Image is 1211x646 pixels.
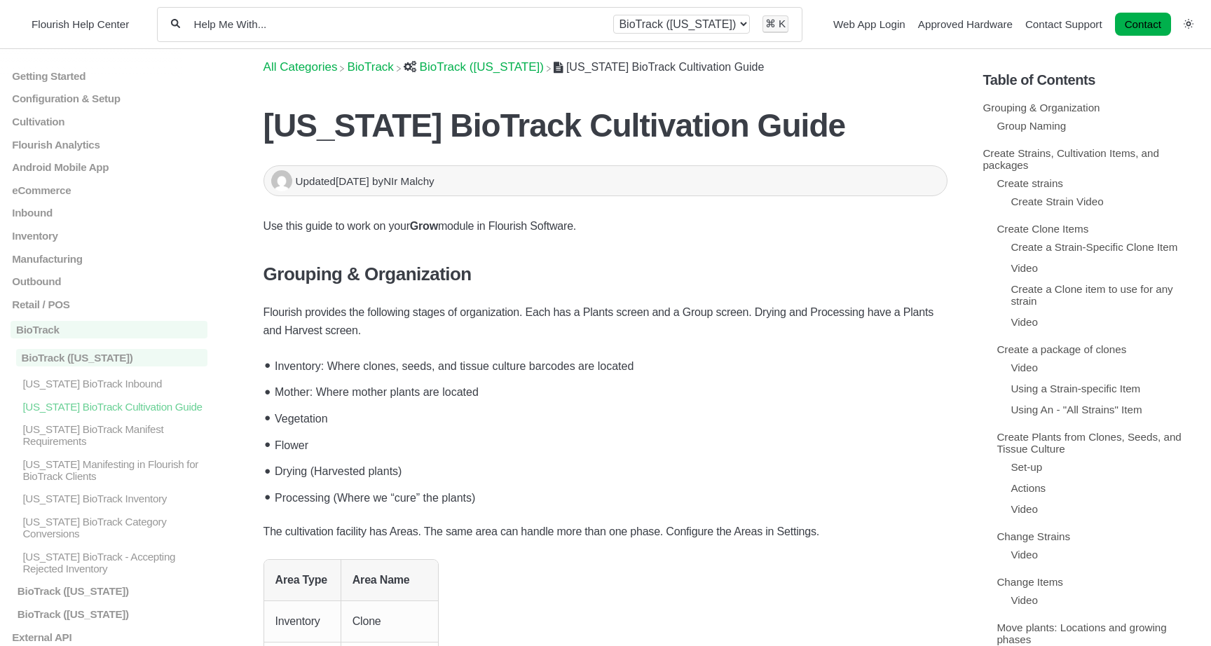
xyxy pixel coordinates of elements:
[997,177,1063,189] a: Create strains
[11,138,207,150] a: Flourish Analytics
[16,349,207,366] p: BioTrack ([US_STATE])
[11,349,207,366] a: BioTrack ([US_STATE])
[21,550,207,574] p: [US_STATE] BioTrack - Accepting Rejected Inventory
[11,458,207,482] a: [US_STATE] Manifesting in Flourish for BioTrack Clients
[1011,262,1038,274] a: Video
[11,116,207,128] a: Cultivation
[11,275,207,287] a: Outbound
[1011,482,1046,494] a: Actions
[11,423,207,447] a: [US_STATE] BioTrack Manifest Requirements
[16,585,207,597] p: BioTrack ([US_STATE])
[11,321,207,338] a: BioTrack
[271,351,948,378] li: Inventory: Where clones, seeds, and tissue culture barcodes are located
[1011,316,1038,328] a: Video
[264,217,948,235] p: Use this guide to work on your module in Flourish Software.
[271,378,948,404] li: Mother: Where mother plants are located
[11,252,207,264] a: Manufacturing
[1011,241,1177,253] a: Create a Strain-Specific Clone Item
[918,18,1013,30] a: Approved Hardware navigation item
[383,175,435,187] span: NIr Malchy
[271,430,948,457] li: Flower
[271,170,292,191] img: NIr Malchy
[1184,18,1193,29] a: Switch dark mode setting
[347,60,393,74] span: ​BioTrack
[11,608,207,620] a: BioTrack ([US_STATE])
[372,175,435,187] span: by
[1011,549,1038,561] a: Video
[296,175,372,187] span: Updated
[11,378,207,390] a: [US_STATE] BioTrack Inbound
[193,18,602,31] input: Help Me With...
[21,458,207,482] p: [US_STATE] Manifesting in Flourish for BioTrack Clients
[264,303,948,340] p: Flourish provides the following stages of organization. Each has a Plants screen and a Group scre...
[21,423,207,447] p: [US_STATE] BioTrack Manifest Requirements
[1011,195,1103,207] a: Create Strain Video
[353,574,410,586] strong: Area Name
[18,15,129,34] a: Flourish Help Center
[1025,18,1102,30] a: Contact Support navigation item
[21,516,207,540] p: [US_STATE] BioTrack Category Conversions
[1011,362,1038,373] a: Video
[11,550,207,574] a: [US_STATE] BioTrack - Accepting Rejected Inventory
[997,530,1070,542] a: Change Strains
[1111,15,1175,34] li: Contact desktop
[11,207,207,219] a: Inbound
[264,60,338,74] span: All Categories
[11,298,207,310] a: Retail / POS
[275,574,327,586] strong: Area Type
[779,18,786,29] kbd: K
[275,612,329,631] p: Inventory
[11,516,207,540] a: [US_STATE] BioTrack Category Conversions
[420,60,544,74] span: ​BioTrack ([US_STATE])
[1115,13,1171,36] a: Contact
[16,608,207,620] p: BioTrack ([US_STATE])
[1011,404,1142,415] a: Using An - "All Strains" Item
[11,493,207,504] a: [US_STATE] BioTrack Inventory
[264,523,948,541] p: The cultivation facility has Areas. The same area can handle more than one phase. Configure the A...
[404,60,544,74] a: BioTrack (Connecticut)
[833,18,905,30] a: Web App Login navigation item
[566,61,764,73] span: [US_STATE] BioTrack Cultivation Guide
[997,223,1088,235] a: Create Clone Items
[983,102,1100,114] a: Grouping & Organization
[997,120,1066,132] a: Group Naming
[271,404,948,430] li: Vegetation
[1011,594,1038,606] a: Video
[410,220,438,232] strong: Grow
[1011,383,1140,394] a: Using a Strain-specific Item
[264,60,338,74] a: Breadcrumb link to All Categories
[264,106,948,144] h1: [US_STATE] BioTrack Cultivation Guide
[11,92,207,104] a: Configuration & Setup
[271,456,948,483] li: Drying (Harvested plants)
[11,69,207,81] a: Getting Started
[11,230,207,242] a: Inventory
[21,493,207,504] p: [US_STATE] BioTrack Inventory
[347,60,393,74] a: BioTrack
[264,263,948,285] h3: Grouping & Organization
[983,72,1200,88] h5: Table of Contents
[765,18,776,29] kbd: ⌘
[997,343,1126,355] a: Create a package of clones
[11,184,207,196] a: eCommerce
[11,631,207,642] a: External API
[271,483,948,509] li: Processing (Where we “cure” the plants)
[11,585,207,597] a: BioTrack ([US_STATE])
[1011,283,1172,307] a: Create a Clone item to use for any strain
[997,621,1166,645] a: Move plants: Locations and growing phases
[1011,461,1042,473] a: Set-up
[336,175,369,187] time: [DATE]
[997,431,1181,455] a: Create Plants from Clones, Seeds, and Tissue Culture
[11,161,207,173] a: Android Mobile App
